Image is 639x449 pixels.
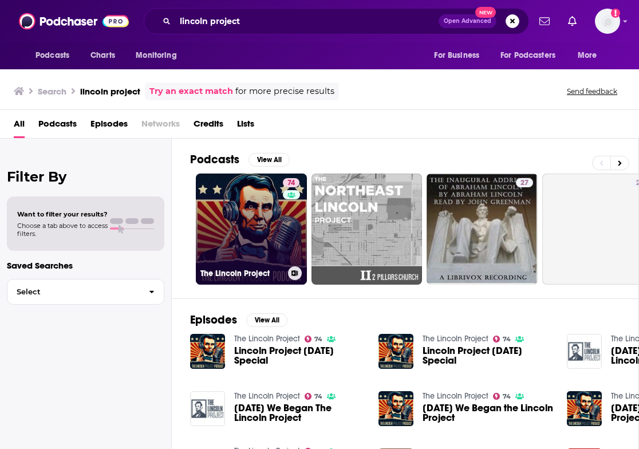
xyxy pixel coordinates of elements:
[90,48,115,64] span: Charts
[439,14,496,28] button: Open AdvancedNew
[175,12,439,30] input: Search podcasts, credits, & more...
[503,337,511,342] span: 74
[516,178,533,187] a: 27
[503,394,511,399] span: 74
[136,48,176,64] span: Monitoring
[314,337,322,342] span: 74
[7,260,164,271] p: Saved Searches
[234,334,300,344] a: The Lincoln Project
[423,403,553,423] a: Four Years Ago We Began the Lincoln Project
[535,11,554,31] a: Show notifications dropdown
[578,48,597,64] span: More
[595,9,620,34] span: Logged in as gbrussel
[237,115,254,138] a: Lists
[444,18,491,24] span: Open Advanced
[305,336,323,342] a: 74
[595,9,620,34] button: Show profile menu
[249,153,290,167] button: View All
[194,115,223,138] a: Credits
[190,391,225,426] img: Two Years Ago We Began The Lincoln Project
[235,85,334,98] span: for more precise results
[141,115,180,138] span: Networks
[423,346,553,365] a: Lincoln Project Election Day Special
[80,86,140,97] h3: lincoln project
[190,334,225,369] img: Lincoln Project Election Day Special
[493,45,572,66] button: open menu
[90,115,128,138] a: Episodes
[314,394,322,399] span: 74
[423,334,488,344] a: The Lincoln Project
[234,346,365,365] a: Lincoln Project Election Day Special
[246,313,287,327] button: View All
[14,115,25,138] a: All
[17,210,108,218] span: Want to filter your results?
[234,346,365,365] span: Lincoln Project [DATE] Special
[234,391,300,401] a: The Lincoln Project
[190,313,287,327] a: EpisodesView All
[7,288,140,296] span: Select
[234,403,365,423] span: [DATE] We Began The Lincoln Project
[520,178,528,189] span: 27
[19,10,129,32] img: Podchaser - Follow, Share and Rate Podcasts
[378,391,413,426] img: Four Years Ago We Began the Lincoln Project
[611,9,620,18] svg: Add a profile image
[7,168,164,185] h2: Filter By
[190,152,290,167] a: PodcastsView All
[287,178,295,189] span: 74
[149,85,233,98] a: Try an exact match
[27,45,84,66] button: open menu
[500,48,555,64] span: For Podcasters
[434,48,479,64] span: For Business
[196,174,307,285] a: 74The Lincoln Project
[7,279,164,305] button: Select
[35,48,69,64] span: Podcasts
[570,45,612,66] button: open menu
[283,178,299,187] a: 74
[595,9,620,34] img: User Profile
[426,45,494,66] button: open menu
[144,8,529,34] div: Search podcasts, credits, & more...
[83,45,122,66] a: Charts
[493,336,511,342] a: 74
[423,346,553,365] span: Lincoln Project [DATE] Special
[475,7,496,18] span: New
[38,86,66,97] h3: Search
[567,391,602,426] img: Four Years Ago We Began the Lincoln Project
[234,403,365,423] a: Two Years Ago We Began The Lincoln Project
[563,11,581,31] a: Show notifications dropdown
[423,403,553,423] span: [DATE] We Began the Lincoln Project
[305,393,323,400] a: 74
[190,152,239,167] h2: Podcasts
[190,313,237,327] h2: Episodes
[17,222,108,238] span: Choose a tab above to access filters.
[200,269,283,278] h3: The Lincoln Project
[427,174,538,285] a: 27
[493,393,511,400] a: 74
[563,86,621,96] button: Send feedback
[128,45,191,66] button: open menu
[38,115,77,138] a: Podcasts
[378,334,413,369] img: Lincoln Project Election Day Special
[423,391,488,401] a: The Lincoln Project
[567,334,602,369] img: Three Years Ago We Began The Lincoln Project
